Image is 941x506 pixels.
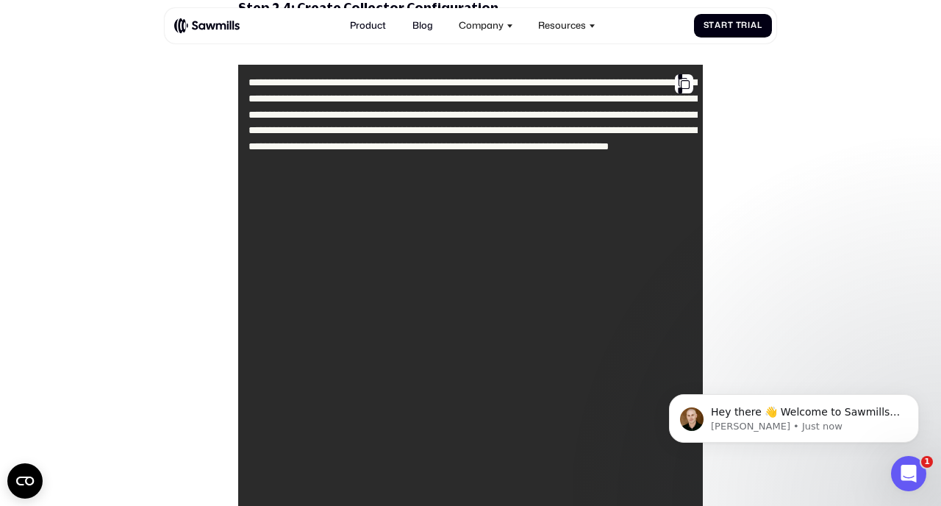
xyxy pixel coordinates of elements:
a: Blog [405,13,440,39]
span: r [741,21,748,30]
a: StartTrial [694,14,772,38]
iframe: Intercom live chat [891,456,926,491]
span: Hey there 👋 Welcome to Sawmills. The smart telemetry management platform that solves cost, qualit... [64,43,253,127]
span: 1 [921,456,933,468]
a: Product [343,13,393,39]
span: T [736,21,742,30]
span: l [757,21,762,30]
span: a [715,21,721,30]
div: Resources [532,13,603,39]
div: Company [459,20,504,31]
span: t [728,21,734,30]
span: i [748,21,751,30]
button: Open CMP widget [7,463,43,499]
p: Message from Winston, sent Just now [64,57,254,70]
span: a [751,21,757,30]
span: r [721,21,728,30]
div: Resources [538,20,586,31]
span: t [709,21,715,30]
span: S [704,21,709,30]
iframe: Intercom notifications message [647,363,941,466]
div: Company [451,13,520,39]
